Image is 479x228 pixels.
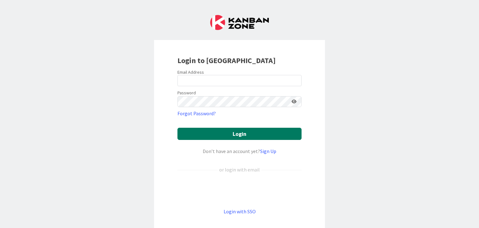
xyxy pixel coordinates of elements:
label: Email Address [177,69,204,75]
a: Sign Up [260,148,276,154]
button: Login [177,128,302,140]
div: or login with email [218,166,261,173]
div: Don’t have an account yet? [177,147,302,155]
iframe: Sign in with Google Button [174,184,305,197]
img: Kanban Zone [210,15,269,30]
label: Password [177,90,196,96]
a: Forgot Password? [177,110,216,117]
b: Login to [GEOGRAPHIC_DATA] [177,56,276,65]
a: Login with SSO [224,208,256,215]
